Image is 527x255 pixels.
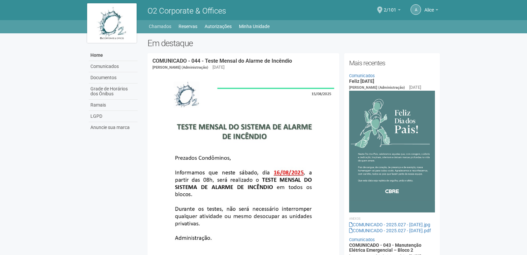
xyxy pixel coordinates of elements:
img: COMUNICADO%20-%202025.027%20-%20Dia%20dos%20Pais.jpg [349,91,435,212]
h2: Em destaque [148,38,440,48]
span: 2/101 [384,1,396,13]
span: [PERSON_NAME] (Administração) [349,85,405,90]
a: LGPD [89,111,138,122]
a: Autorizações [205,22,232,31]
img: logo.jpg [87,3,137,43]
a: Comunicados [349,237,375,242]
h2: Mais recentes [349,58,435,68]
a: Ramais [89,100,138,111]
a: Minha Unidade [239,22,270,31]
span: O2 Corporate & Offices [148,6,226,16]
span: Alice [424,1,434,13]
a: Comunicados [349,73,375,78]
li: Anexos [349,216,435,222]
span: [PERSON_NAME] (Administração) [152,65,208,70]
a: COMUNICADO - 044 - Teste Mensal do Alarme de Incêndio [152,58,292,64]
a: COMUNICADO - 043 - Manutenção Elétrica Emergencial – Bloco 2 [349,242,421,253]
a: COMUNICADO - 2025.027 - [DATE].jpg [349,222,430,227]
div: [DATE] [409,84,421,90]
a: Anuncie sua marca [89,122,138,133]
a: Reservas [179,22,197,31]
a: Comunicados [89,61,138,72]
a: Alice [424,8,438,14]
a: 2/101 [384,8,401,14]
a: A [411,4,421,15]
a: Grade de Horários dos Ônibus [89,83,138,100]
a: Chamados [149,22,171,31]
a: Documentos [89,72,138,83]
div: [DATE] [213,64,224,70]
a: COMUNICADO - 2025.027 - [DATE].pdf [349,228,431,233]
a: Feliz [DATE] [349,79,374,84]
a: Home [89,50,138,61]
